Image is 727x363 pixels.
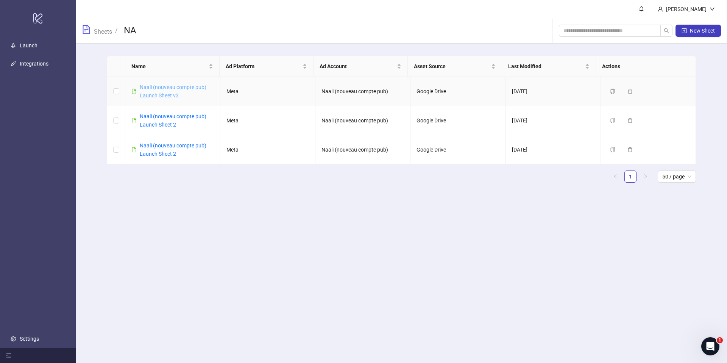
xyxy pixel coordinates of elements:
[315,77,410,106] td: Naali (nouveau compte pub)
[506,135,601,164] td: [DATE]
[610,89,615,94] span: copy
[125,56,220,77] th: Name
[315,106,410,135] td: Naali (nouveau compte pub)
[610,118,615,123] span: copy
[131,89,137,94] span: file
[662,171,691,182] span: 50 / page
[220,106,315,135] td: Meta
[640,171,652,183] li: Next Page
[664,28,669,33] span: search
[625,171,636,182] a: 1
[410,135,505,164] td: Google Drive
[82,25,91,34] span: file-text
[414,62,490,70] span: Asset Source
[506,77,601,106] td: [DATE]
[408,56,502,77] th: Asset Source
[613,174,618,178] span: left
[639,6,644,11] span: bell
[131,147,137,152] span: file
[627,118,633,123] span: delete
[627,147,633,152] span: delete
[506,106,601,135] td: [DATE]
[643,174,648,178] span: right
[115,25,118,37] li: /
[658,171,696,183] div: Page Size
[701,337,719,355] iframe: Intercom live chat
[320,62,395,70] span: Ad Account
[220,56,314,77] th: Ad Platform
[663,5,710,13] div: [PERSON_NAME]
[220,77,315,106] td: Meta
[627,89,633,94] span: delete
[20,336,39,342] a: Settings
[690,28,715,34] span: New Sheet
[6,353,11,358] span: menu-fold
[502,56,596,77] th: Last Modified
[20,61,48,67] a: Integrations
[226,62,301,70] span: Ad Platform
[314,56,408,77] th: Ad Account
[131,118,137,123] span: file
[640,171,652,183] button: right
[410,77,505,106] td: Google Drive
[610,147,615,152] span: copy
[220,135,315,164] td: Meta
[20,42,37,49] a: Launch
[315,135,410,164] td: Naali (nouveau compte pub)
[124,25,136,37] h3: NA
[508,62,584,70] span: Last Modified
[609,171,621,183] li: Previous Page
[410,106,505,135] td: Google Drive
[624,171,637,183] li: 1
[596,56,690,77] th: Actions
[682,28,687,33] span: plus-square
[658,6,663,12] span: user
[140,142,206,157] a: Naali (nouveau compte pub) Launch Sheet 2
[609,171,621,183] button: left
[710,6,715,12] span: down
[131,62,207,70] span: Name
[676,25,721,37] button: New Sheet
[717,337,723,343] span: 1
[92,27,114,35] a: Sheets
[140,84,206,99] a: Naali (nouveau compte pub) Launch Sheet v3
[140,113,206,128] a: Naali (nouveau compte pub) Launch Sheet 2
